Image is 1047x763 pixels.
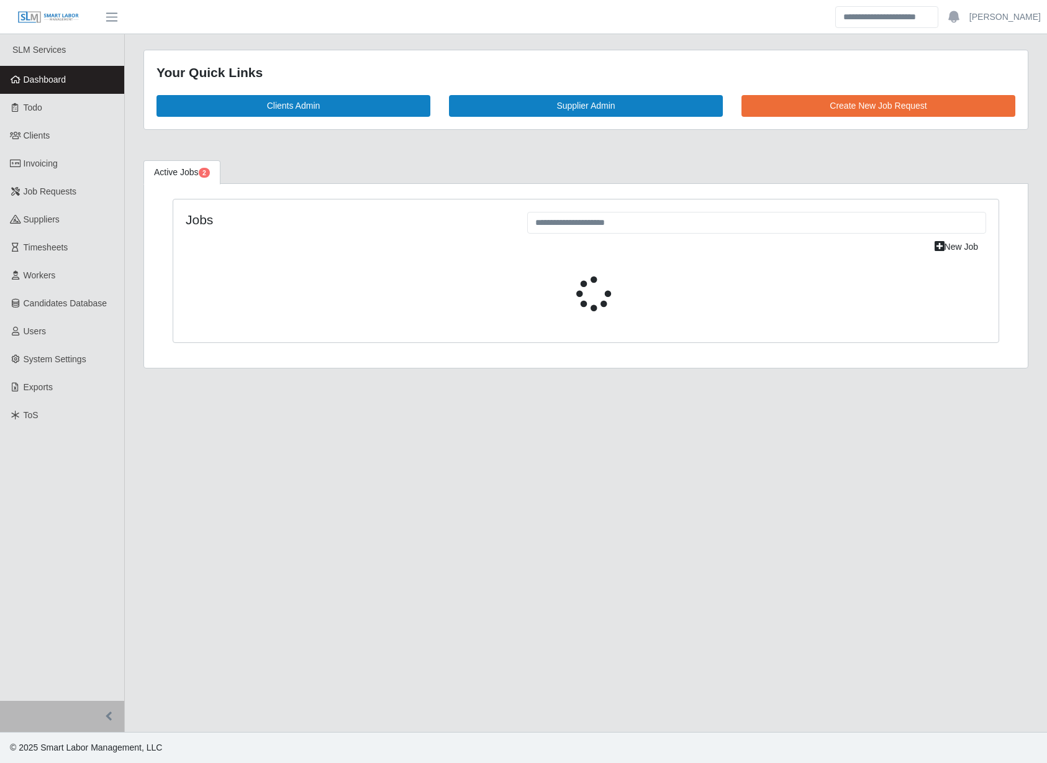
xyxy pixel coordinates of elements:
[927,236,986,258] a: New Job
[156,95,430,117] a: Clients Admin
[199,168,210,178] span: Pending Jobs
[24,326,47,336] span: Users
[449,95,723,117] a: Supplier Admin
[24,242,68,252] span: Timesheets
[24,354,86,364] span: System Settings
[10,742,162,752] span: © 2025 Smart Labor Management, LLC
[24,158,58,168] span: Invoicing
[24,130,50,140] span: Clients
[969,11,1041,24] a: [PERSON_NAME]
[156,63,1015,83] div: Your Quick Links
[186,212,509,227] h4: Jobs
[143,160,220,185] a: Active Jobs
[24,75,66,85] span: Dashboard
[24,410,39,420] span: ToS
[12,45,66,55] span: SLM Services
[24,298,107,308] span: Candidates Database
[24,214,60,224] span: Suppliers
[741,95,1015,117] a: Create New Job Request
[24,270,56,280] span: Workers
[24,103,42,112] span: Todo
[24,382,53,392] span: Exports
[24,186,77,196] span: Job Requests
[835,6,938,28] input: Search
[17,11,79,24] img: SLM Logo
